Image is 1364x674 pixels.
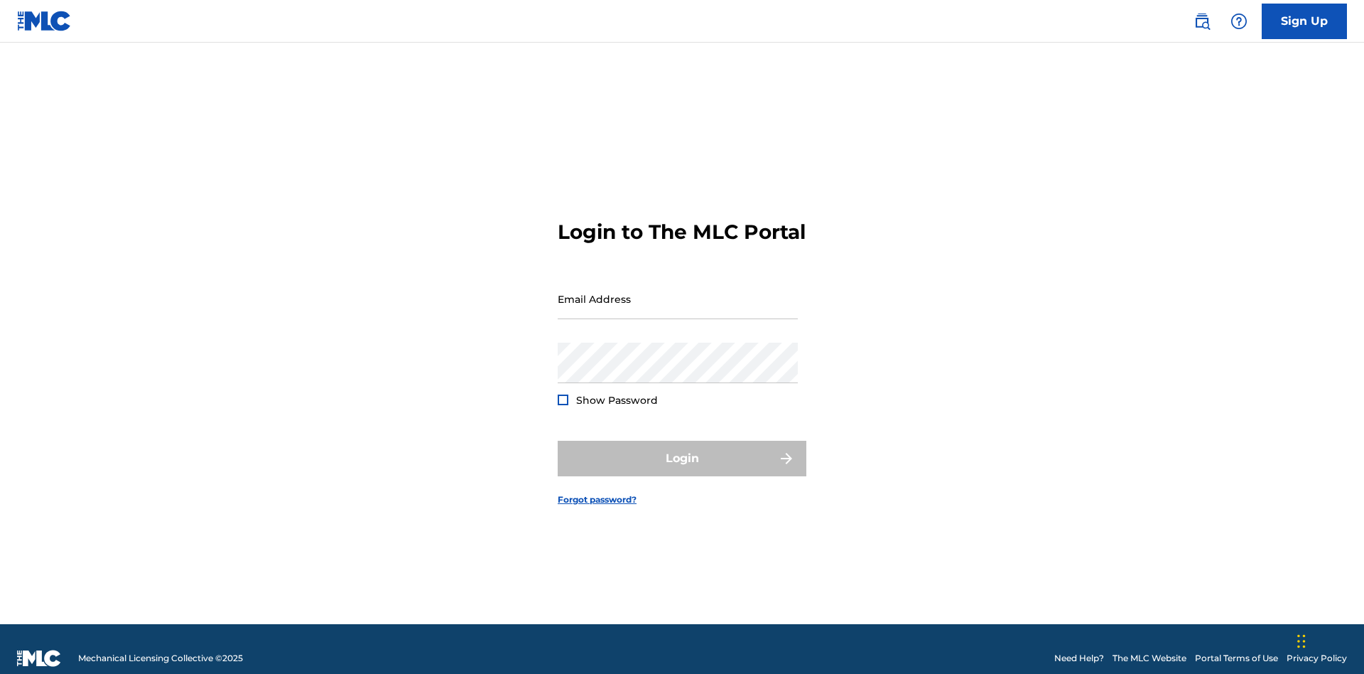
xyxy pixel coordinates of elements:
[1188,7,1216,36] a: Public Search
[558,493,637,506] a: Forgot password?
[17,11,72,31] img: MLC Logo
[558,220,806,245] h3: Login to The MLC Portal
[17,650,61,667] img: logo
[1293,606,1364,674] iframe: Chat Widget
[1287,652,1347,665] a: Privacy Policy
[1262,4,1347,39] a: Sign Up
[1297,620,1306,663] div: Drag
[1230,13,1247,30] img: help
[1193,13,1211,30] img: search
[576,394,658,407] span: Show Password
[1054,652,1104,665] a: Need Help?
[1195,652,1278,665] a: Portal Terms of Use
[78,652,243,665] span: Mechanical Licensing Collective © 2025
[1225,7,1253,36] div: Help
[1113,652,1186,665] a: The MLC Website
